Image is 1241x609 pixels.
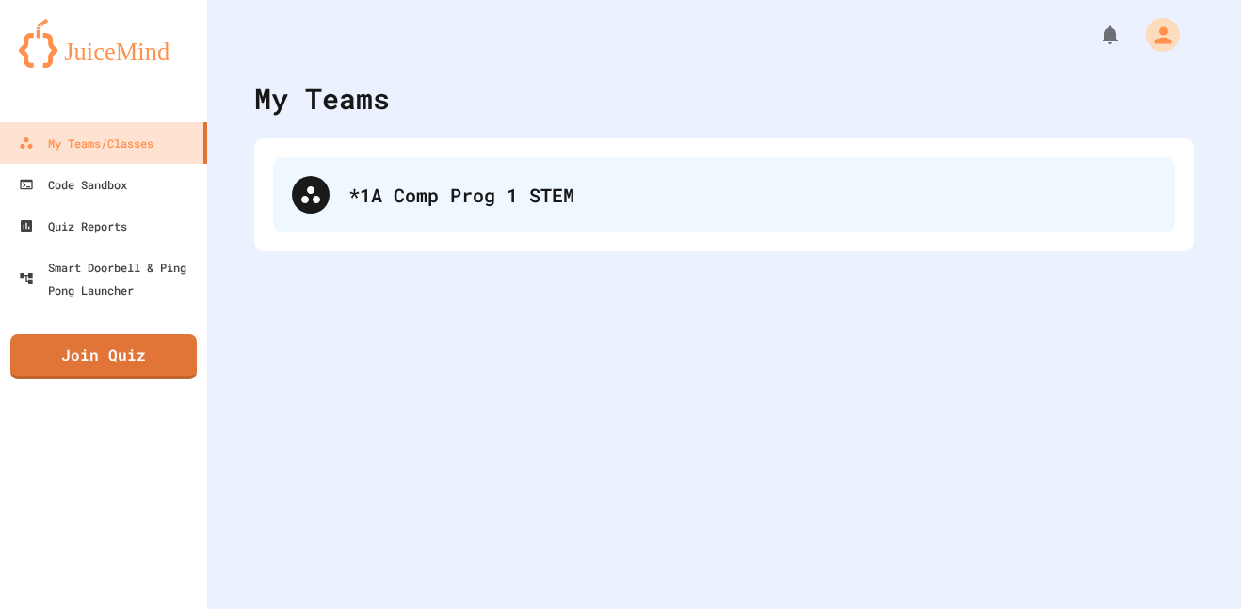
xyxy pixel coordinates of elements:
img: logo-orange.svg [19,19,188,68]
a: Join Quiz [10,334,197,379]
div: My Account [1126,13,1185,56]
div: Smart Doorbell & Ping Pong Launcher [19,256,200,301]
div: Code Sandbox [19,173,127,196]
div: My Teams/Classes [19,132,153,154]
div: My Notifications [1064,19,1126,51]
div: Quiz Reports [19,215,127,237]
div: My Teams [254,77,390,120]
div: *1A Comp Prog 1 STEM [273,157,1175,232]
div: *1A Comp Prog 1 STEM [348,181,1156,209]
